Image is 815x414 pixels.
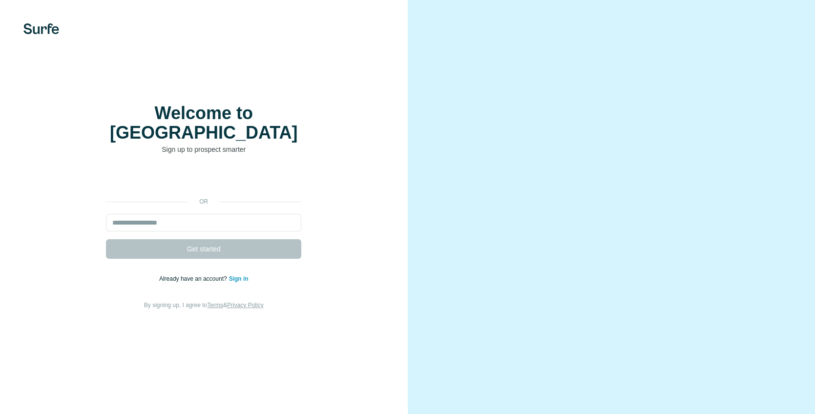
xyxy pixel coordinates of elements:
a: Terms [207,302,223,309]
a: Privacy Policy [227,302,264,309]
p: or [188,197,219,206]
a: Sign in [229,275,249,282]
span: Already have an account? [159,275,229,282]
h1: Welcome to [GEOGRAPHIC_DATA] [106,103,301,143]
p: Sign up to prospect smarter [106,145,301,154]
iframe: Sign in with Google Button [101,169,306,190]
span: By signing up, I agree to & [144,302,264,309]
img: Surfe's logo [23,23,59,34]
